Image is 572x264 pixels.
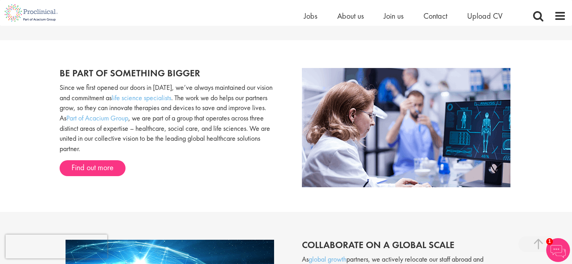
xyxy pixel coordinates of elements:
[60,82,280,154] p: Since we first opened our doors in [DATE], we’ve always maintained our vision and commitment as ....
[60,160,126,176] a: Find out more
[423,11,447,21] a: Contact
[302,240,506,250] h2: Collaborate on a global scale
[66,113,128,122] a: Part of Acacium Group
[304,11,317,21] a: Jobs
[546,238,570,262] img: Chatbot
[60,68,280,78] h2: Be part of something bigger
[546,238,553,245] span: 1
[384,11,404,21] a: Join us
[309,254,346,264] a: global growth
[337,11,364,21] a: About us
[6,235,107,258] iframe: reCAPTCHA
[112,93,171,102] a: life science specialists
[467,11,502,21] a: Upload CV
